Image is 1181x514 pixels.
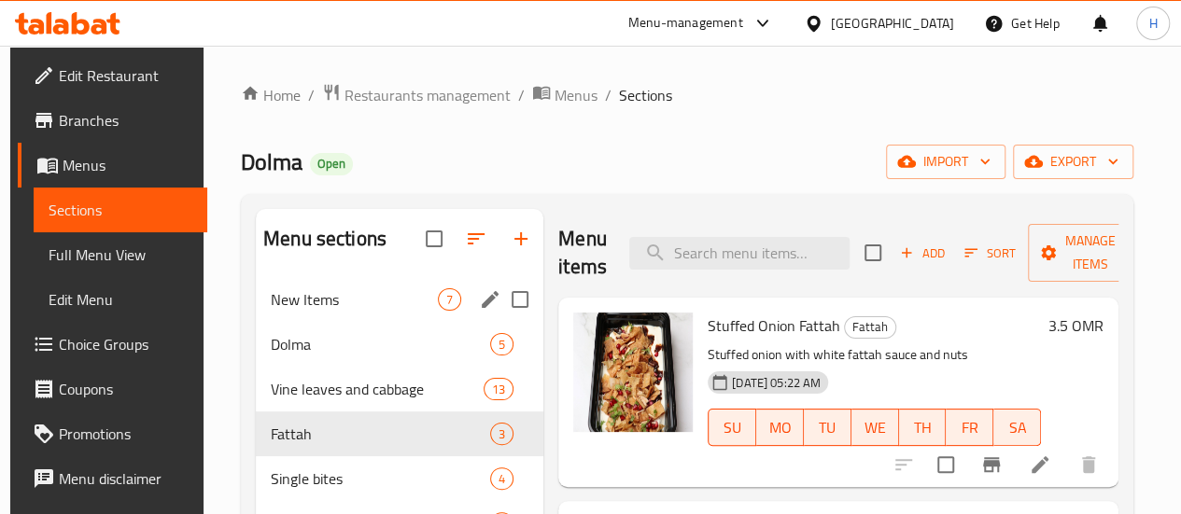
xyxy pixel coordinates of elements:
span: SU [716,414,749,441]
span: 13 [485,381,513,398]
span: 5 [491,336,513,354]
a: Home [241,84,301,106]
button: import [886,145,1005,179]
span: 7 [439,291,460,309]
span: Branches [59,109,192,132]
div: New Items7edit [256,277,543,322]
img: Stuffed Onion Fattah [573,313,693,432]
span: Sections [49,199,192,221]
span: Full Menu View [49,243,192,266]
span: Menus [555,84,598,106]
div: Fattah [844,316,896,339]
input: search [629,237,850,270]
div: Fattah3 [256,411,543,456]
span: Choice Groups [59,333,192,355]
button: export [1013,145,1133,179]
span: Edit Restaurant [59,64,192,87]
button: FR [946,409,993,446]
button: TU [804,409,851,446]
span: 4 [491,470,513,488]
span: SA [1001,414,1033,441]
span: TH [907,414,939,441]
span: Sort sections [454,216,499,261]
span: Promotions [59,423,192,445]
button: Add [893,239,952,268]
div: items [438,288,461,311]
a: Sections [34,188,207,232]
span: Manage items [1043,229,1138,276]
li: / [518,84,525,106]
span: TU [811,414,844,441]
h2: Menu sections [263,225,387,253]
span: Coupons [59,378,192,400]
span: [DATE] 05:22 AM [724,374,828,392]
button: Manage items [1028,224,1153,282]
li: / [605,84,612,106]
span: Select to update [926,445,965,484]
a: Edit menu item [1029,453,1051,476]
span: Add [897,243,948,264]
button: TH [899,409,947,446]
div: items [490,333,513,355]
button: Branch-specific-item [969,442,1014,487]
span: MO [764,414,796,441]
div: Single bites4 [256,456,543,501]
span: Open [310,156,353,172]
span: Dolma [241,141,302,183]
a: Full Menu View [34,232,207,277]
button: delete [1066,442,1111,487]
button: WE [851,409,899,446]
span: Fattah [845,316,895,338]
h6: 3.5 OMR [1048,313,1104,339]
span: Select all sections [415,219,454,258]
button: SA [993,409,1041,446]
button: edit [476,285,504,313]
a: Edit Menu [34,277,207,322]
span: 3 [491,425,513,443]
span: Single bites [271,467,490,490]
a: Edit Restaurant [18,53,207,98]
span: H [1148,13,1157,34]
span: export [1028,150,1118,174]
span: Add item [893,239,952,268]
div: [GEOGRAPHIC_DATA] [831,13,954,34]
span: FR [953,414,986,441]
div: Vine leaves and cabbage13 [256,367,543,411]
div: Open [310,153,353,175]
button: Sort [960,239,1020,268]
h2: Menu items [558,225,607,281]
span: Menu disclaimer [59,467,192,490]
div: items [490,467,513,490]
span: Vine leaves and cabbage [271,378,484,400]
span: Dolma [271,333,490,355]
a: Promotions [18,411,207,456]
span: New Items [271,288,438,311]
span: Menus [63,154,192,176]
a: Menus [532,83,598,107]
button: Add section [499,216,543,261]
span: Sort [964,243,1016,264]
div: Dolma5 [256,322,543,367]
span: Fattah [271,423,490,445]
span: Sort items [952,239,1028,268]
button: MO [756,409,804,446]
nav: breadcrumb [241,83,1133,107]
span: Stuffed Onion Fattah [708,312,840,340]
div: items [490,423,513,445]
span: import [901,150,991,174]
span: Restaurants management [344,84,511,106]
a: Choice Groups [18,322,207,367]
a: Menus [18,143,207,188]
p: Stuffed onion with white fattah sauce and nuts [708,343,1041,367]
div: items [484,378,513,400]
a: Coupons [18,367,207,411]
div: Menu-management [628,12,743,35]
a: Menu disclaimer [18,456,207,501]
span: Sections [619,84,672,106]
span: Select section [853,233,893,272]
